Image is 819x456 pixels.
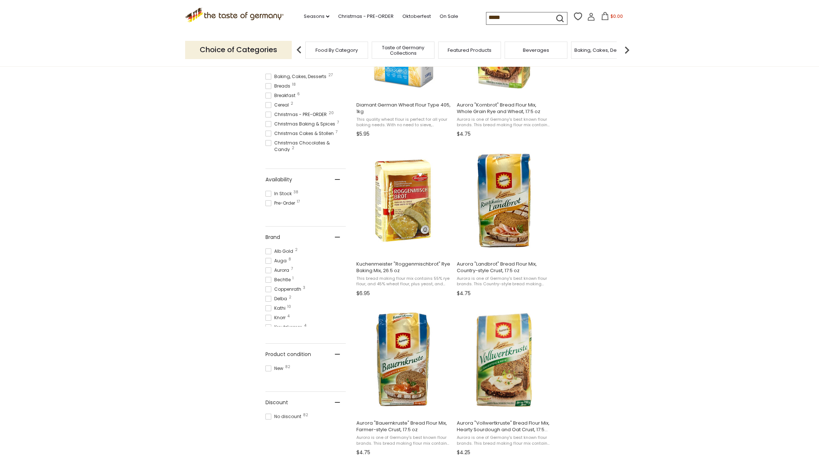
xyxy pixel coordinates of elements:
[297,92,300,96] span: 6
[440,12,458,20] a: On Sale
[265,295,289,302] span: Delba
[611,13,623,19] span: $0.00
[356,290,370,297] span: $6.95
[356,420,451,433] span: Aurora "Bauernkruste" Bread Flour Mix, Farmer-style Crust, 17.5 oz
[457,276,551,287] span: Aurora is one of Germany's best known flour brands. This Country-style bread making flour mix ("L...
[457,420,551,433] span: Aurora "Vollwertkruste" Bread Flour Mix, Hearty Sourdough and Oat Crust, 17.5 oz
[265,267,291,274] span: Aurora
[456,146,552,299] a: Aurora
[338,12,394,20] a: Christmas - PRE-ORDER
[303,286,305,290] span: 3
[265,140,346,153] span: Christmas Chocolates & Candy
[265,365,286,372] span: New
[457,102,551,115] span: Aurora "Kornbrot" Bread Flour Mix, Whole Grain Rye and Wheat, 17.5 oz
[523,47,549,53] a: Beverages
[265,314,288,321] span: Knorr
[265,277,293,283] span: Bechtle
[574,47,631,53] a: Baking, Cakes, Desserts
[265,258,289,264] span: Auga
[457,130,471,138] span: $4.75
[265,248,295,255] span: Alb Gold
[597,12,628,23] button: $0.00
[620,43,634,57] img: next arrow
[292,146,294,150] span: 2
[185,41,292,59] p: Choice of Categories
[374,45,432,56] a: Taste of Germany Collections
[265,83,292,89] span: Breads
[265,351,311,358] span: Product condition
[402,12,431,20] a: Oktoberfest
[265,233,280,241] span: Brand
[265,305,288,312] span: Kathi
[291,267,293,271] span: 7
[287,314,290,318] span: 4
[297,200,300,204] span: 17
[303,413,308,417] span: 82
[328,73,333,77] span: 27
[289,295,291,299] span: 2
[356,102,451,115] span: Diamant German Wheat Flour Type 405, 1kg
[457,261,551,274] span: Aurora "Landbrot" Bread Flour Mix, Country-style Crust, 17.5 oz
[291,102,293,105] span: 2
[265,176,292,183] span: Availability
[355,146,452,299] a: Kuchenmeister
[457,435,551,446] span: Aurora is one of Germany's best known flour brands. This bread making flour mix contains 71% whea...
[292,277,294,280] span: 1
[285,365,290,369] span: 82
[265,130,336,137] span: Christmas Cakes & Stollen
[448,47,491,53] a: Featured Products
[294,190,298,194] span: 38
[288,258,291,261] span: 8
[265,413,303,420] span: No discount
[356,435,451,446] span: Aurora is one of Germany's best known flour brands. This bread making flour mix contains 60% whea...
[336,130,337,134] span: 7
[265,286,303,293] span: Coppenrath
[356,117,451,128] span: This quality wheat flour is perfect for all your baking needs. With no need to sieve, [PERSON_NAM...
[337,121,339,124] span: 7
[329,111,334,115] span: 20
[287,305,291,309] span: 10
[265,200,297,206] span: Pre-Order
[292,43,306,57] img: previous arrow
[356,276,451,287] span: This bread making flour mix contains 55% rye flour, and 45% wheat flour, plus yeast, and barley m...
[304,324,306,328] span: 4
[292,83,296,86] span: 18
[355,152,452,249] img: Kuchenmeister Roggenmischbrot Rye Baking Mix
[295,248,298,252] span: 2
[457,117,551,128] span: Aurora is one of Germany's best known flour brands. This bread making flour mix contains 50% whea...
[265,190,294,197] span: In Stock
[356,130,370,138] span: $5.95
[265,324,305,331] span: Kreutzkamm
[265,399,288,406] span: Discount
[356,261,451,274] span: Kuchenmeister "Roggenmischbrot" Rye Baking Mix, 26.5 oz
[265,92,298,99] span: Breakfast
[265,102,291,108] span: Cereal
[265,121,337,127] span: Christmas Baking & Spices
[315,47,358,53] a: Food By Category
[265,111,329,118] span: Christmas - PRE-ORDER
[265,73,329,80] span: Baking, Cakes, Desserts
[457,290,471,297] span: $4.75
[304,12,329,20] a: Seasons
